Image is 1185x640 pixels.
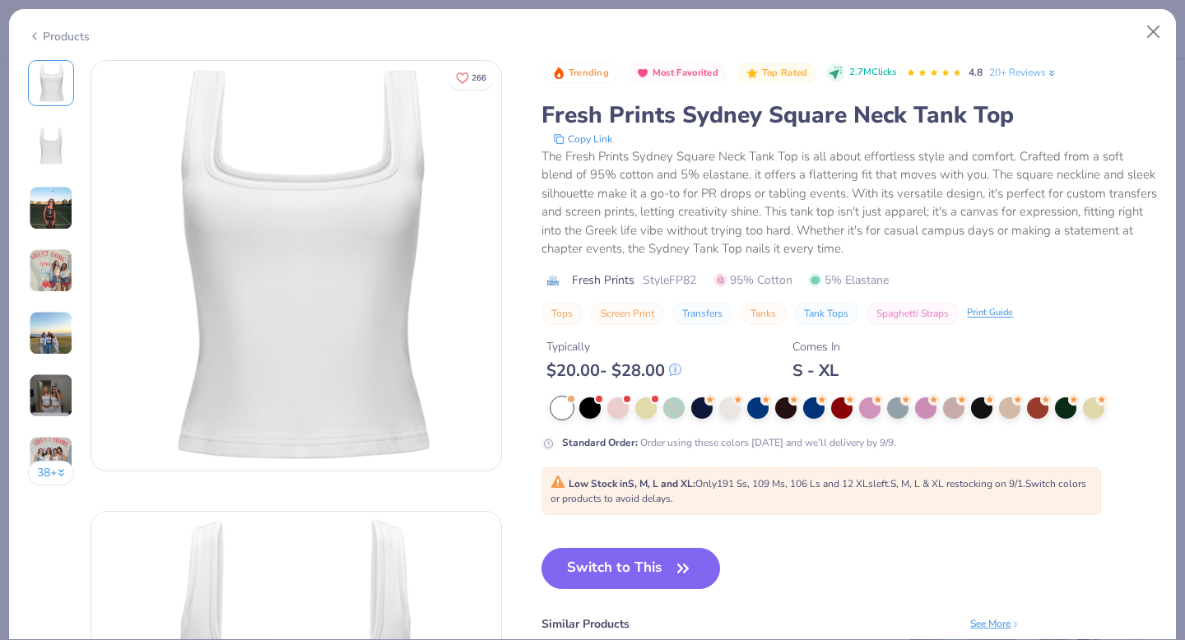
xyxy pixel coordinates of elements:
button: Badge Button [627,63,727,84]
button: copy to clipboard [548,131,617,147]
span: 4.8 [969,66,983,79]
span: Most Favorited [653,68,718,77]
div: S - XL [792,360,840,381]
button: Transfers [672,302,732,325]
button: Spaghetti Straps [867,302,959,325]
div: Products [28,28,90,45]
div: The Fresh Prints Sydney Square Neck Tank Top is all about effortless style and comfort. Crafted f... [541,147,1157,258]
div: Similar Products [541,615,630,633]
span: 5% Elastane [809,271,889,289]
span: 266 [472,74,486,82]
div: Typically [546,338,681,355]
strong: Standard Order : [562,436,638,449]
span: Fresh Prints [572,271,634,289]
img: Front [91,61,501,471]
img: brand logo [541,274,564,287]
strong: Low Stock in S, M, L and XL : [569,477,695,490]
img: Trending sort [552,67,565,80]
span: Style FP82 [643,271,696,289]
span: 2.7M Clicks [849,66,896,80]
img: Top Rated sort [746,67,759,80]
div: Fresh Prints Sydney Square Neck Tank Top [541,100,1157,131]
div: See More [970,616,1020,631]
div: Comes In [792,338,840,355]
img: User generated content [29,186,73,230]
button: Badge Button [737,63,816,84]
button: Tank Tops [794,302,858,325]
div: 4.8 Stars [906,60,962,86]
div: Order using these colors [DATE] and we’ll delivery by 9/9. [562,435,896,450]
div: $ 20.00 - $ 28.00 [546,360,681,381]
button: Switch to This [541,548,720,589]
img: User generated content [29,311,73,355]
img: User generated content [29,436,73,480]
button: Close [1138,16,1169,48]
button: Screen Print [591,302,664,325]
button: Like [448,66,494,90]
button: Tops [541,302,583,325]
button: Badge Button [543,63,617,84]
img: Most Favorited sort [636,67,649,80]
span: 95% Cotton [714,271,792,289]
img: User generated content [29,248,73,293]
div: Print Guide [967,306,1013,320]
span: Trending [569,68,609,77]
span: Only 191 Ss, 109 Ms, 106 Ls and 12 XLs left. S, M, L & XL restocking on 9/1. Switch colors or pro... [551,477,1086,505]
img: Back [31,126,71,165]
img: Front [31,63,71,103]
a: 20+ Reviews [989,65,1057,80]
img: User generated content [29,373,73,418]
button: 38+ [28,461,75,485]
span: Top Rated [762,68,808,77]
button: Tanks [741,302,786,325]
